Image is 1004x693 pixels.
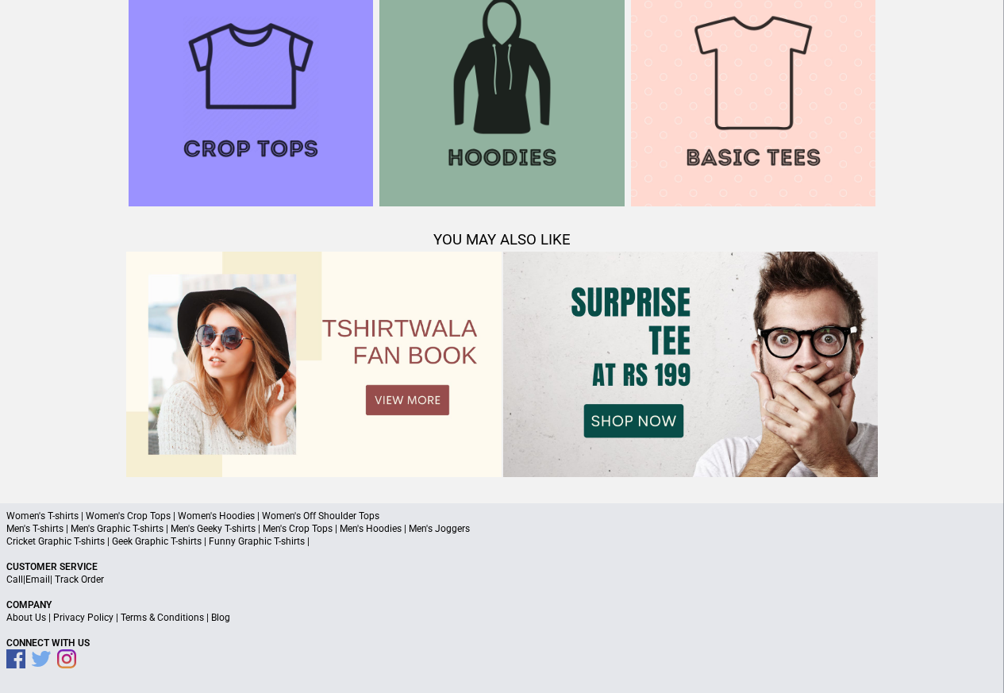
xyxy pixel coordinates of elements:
[6,599,998,611] p: Company
[6,612,46,623] a: About Us
[6,535,998,548] p: Cricket Graphic T-shirts | Geek Graphic T-shirts | Funny Graphic T-shirts |
[55,574,104,585] a: Track Order
[6,637,998,649] p: Connect With Us
[6,611,998,624] p: | | |
[53,612,113,623] a: Privacy Policy
[6,574,23,585] a: Call
[6,573,998,586] p: | |
[211,612,230,623] a: Blog
[433,231,571,248] span: YOU MAY ALSO LIKE
[121,612,204,623] a: Terms & Conditions
[6,510,998,522] p: Women's T-shirts | Women's Crop Tops | Women's Hoodies | Women's Off Shoulder Tops
[6,560,998,573] p: Customer Service
[6,522,998,535] p: Men's T-shirts | Men's Graphic T-shirts | Men's Geeky T-shirts | Men's Crop Tops | Men's Hoodies ...
[25,574,50,585] a: Email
